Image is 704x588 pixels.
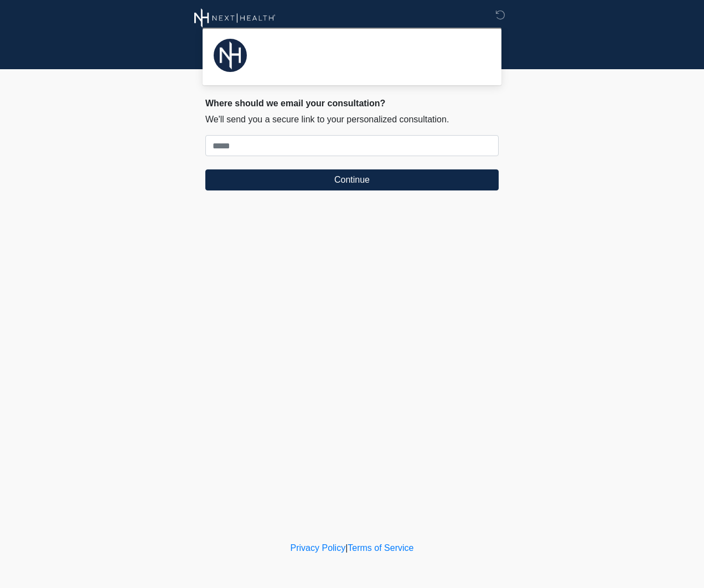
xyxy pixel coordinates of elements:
img: Agent Avatar [214,39,247,72]
button: Continue [205,169,499,190]
a: Terms of Service [348,543,413,553]
h2: Where should we email your consultation? [205,98,499,109]
img: Next Health Wellness Logo [194,8,276,28]
a: | [345,543,348,553]
p: We'll send you a secure link to your personalized consultation. [205,113,499,126]
a: Privacy Policy [291,543,346,553]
